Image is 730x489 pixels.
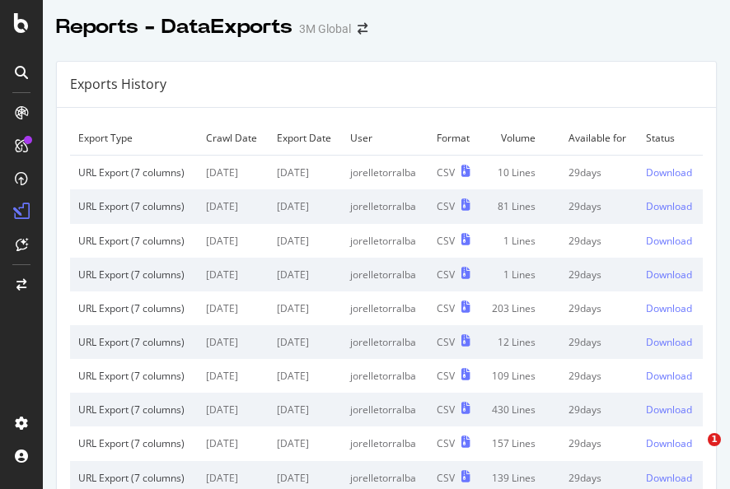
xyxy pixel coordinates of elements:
[342,291,428,325] td: jorelletorralba
[198,291,268,325] td: [DATE]
[480,224,560,258] td: 1 Lines
[646,403,695,417] a: Download
[646,369,695,383] a: Download
[646,436,695,450] a: Download
[269,224,343,258] td: [DATE]
[78,301,190,315] div: URL Export (7 columns)
[269,426,343,460] td: [DATE]
[638,121,703,156] td: Status
[708,433,721,446] span: 1
[646,471,695,485] a: Download
[646,335,692,349] div: Download
[78,369,190,383] div: URL Export (7 columns)
[646,199,695,213] a: Download
[480,291,560,325] td: 203 Lines
[78,165,190,179] div: URL Export (7 columns)
[646,436,692,450] div: Download
[646,301,695,315] a: Download
[269,121,343,156] td: Export Date
[646,234,695,248] a: Download
[342,258,428,291] td: jorelletorralba
[560,359,638,393] td: 29 days
[269,258,343,291] td: [DATE]
[646,369,692,383] div: Download
[198,359,268,393] td: [DATE]
[78,335,190,349] div: URL Export (7 columns)
[560,121,638,156] td: Available for
[198,325,268,359] td: [DATE]
[342,325,428,359] td: jorelletorralba
[437,471,455,485] div: CSV
[342,393,428,426] td: jorelletorralba
[342,224,428,258] td: jorelletorralba
[358,23,367,35] div: arrow-right-arrow-left
[437,436,455,450] div: CSV
[480,258,560,291] td: 1 Lines
[269,189,343,223] td: [DATE]
[269,291,343,325] td: [DATE]
[560,325,638,359] td: 29 days
[78,199,190,213] div: URL Export (7 columns)
[269,325,343,359] td: [DATE]
[78,471,190,485] div: URL Export (7 columns)
[269,156,343,190] td: [DATE]
[560,426,638,460] td: 29 days
[646,403,692,417] div: Download
[646,335,695,349] a: Download
[428,121,481,156] td: Format
[437,268,455,282] div: CSV
[646,165,692,179] div: Download
[56,13,292,41] div: Reports - DataExports
[646,268,692,282] div: Download
[70,121,198,156] td: Export Type
[646,268,695,282] a: Download
[480,325,560,359] td: 12 Lines
[78,436,190,450] div: URL Export (7 columns)
[342,426,428,460] td: jorelletorralba
[480,426,560,460] td: 157 Lines
[198,156,268,190] td: [DATE]
[560,224,638,258] td: 29 days
[198,189,268,223] td: [DATE]
[437,199,455,213] div: CSV
[269,359,343,393] td: [DATE]
[674,433,714,473] iframe: Intercom live chat
[342,359,428,393] td: jorelletorralba
[480,156,560,190] td: 10 Lines
[198,393,268,426] td: [DATE]
[646,234,692,248] div: Download
[78,234,190,248] div: URL Export (7 columns)
[646,301,692,315] div: Download
[560,156,638,190] td: 29 days
[342,121,428,156] td: User
[70,75,166,94] div: Exports History
[437,234,455,248] div: CSV
[198,426,268,460] td: [DATE]
[646,165,695,179] a: Download
[437,403,455,417] div: CSV
[560,291,638,325] td: 29 days
[437,301,455,315] div: CSV
[198,258,268,291] td: [DATE]
[560,189,638,223] td: 29 days
[646,199,692,213] div: Download
[342,189,428,223] td: jorelletorralba
[299,21,351,37] div: 3M Global
[480,359,560,393] td: 109 Lines
[437,369,455,383] div: CSV
[560,393,638,426] td: 29 days
[437,165,455,179] div: CSV
[78,268,190,282] div: URL Export (7 columns)
[78,403,190,417] div: URL Export (7 columns)
[198,224,268,258] td: [DATE]
[480,393,560,426] td: 430 Lines
[560,258,638,291] td: 29 days
[480,189,560,223] td: 81 Lines
[480,121,560,156] td: Volume
[342,156,428,190] td: jorelletorralba
[437,335,455,349] div: CSV
[646,471,692,485] div: Download
[269,393,343,426] td: [DATE]
[198,121,268,156] td: Crawl Date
